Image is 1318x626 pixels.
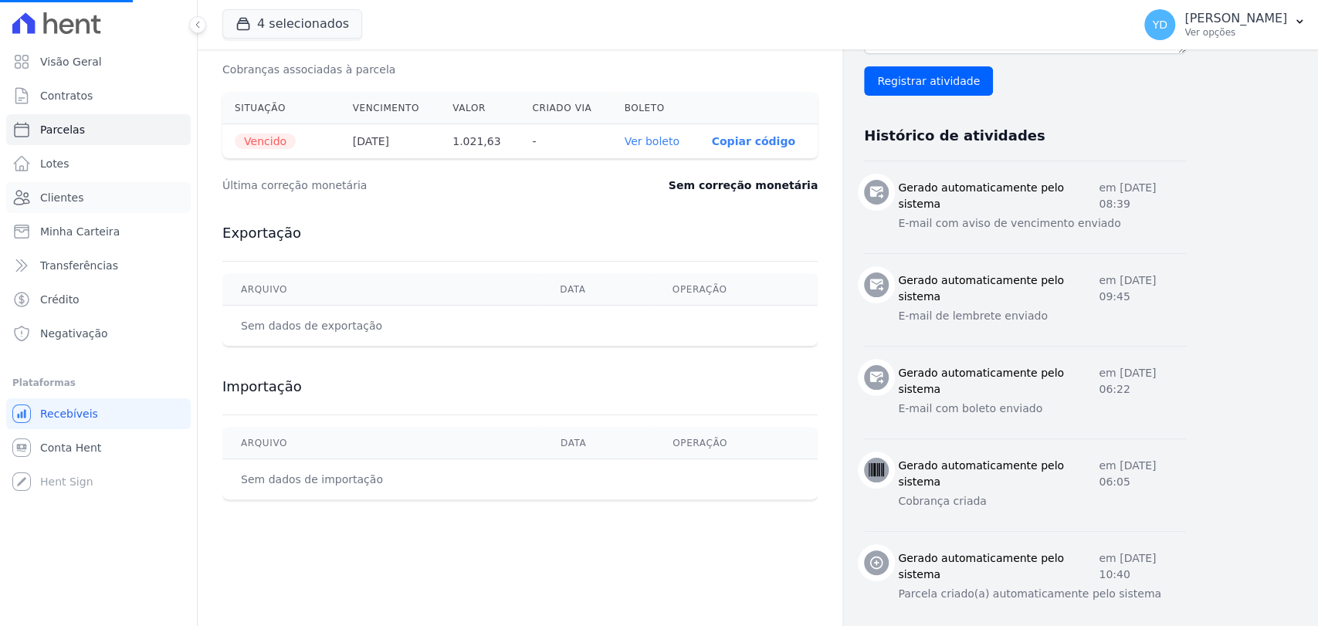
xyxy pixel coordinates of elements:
[6,398,191,429] a: Recebíveis
[1099,365,1186,398] p: em [DATE] 06:22
[222,9,362,39] button: 4 selecionados
[222,224,818,242] h3: Exportação
[1152,19,1167,30] span: YD
[222,178,574,193] dt: Última correção monetária
[6,284,191,315] a: Crédito
[864,66,993,96] input: Registrar atividade
[669,178,818,193] dd: Sem correção monetária
[440,124,520,159] th: 1.021,63
[542,428,654,459] th: Data
[898,272,1099,305] h3: Gerado automaticamente pelo sistema
[712,135,795,147] button: Copiar código
[6,114,191,145] a: Parcelas
[341,93,441,124] th: Vencimento
[222,428,542,459] th: Arquivo
[541,274,653,306] th: Data
[341,124,441,159] th: [DATE]
[1099,458,1186,490] p: em [DATE] 06:05
[654,428,818,459] th: Operação
[40,156,69,171] span: Lotes
[6,182,191,213] a: Clientes
[440,93,520,124] th: Valor
[1184,26,1287,39] p: Ver opções
[520,124,612,159] th: -
[625,135,679,147] a: Ver boleto
[898,215,1186,232] p: E-mail com aviso de vencimento enviado
[40,326,108,341] span: Negativação
[222,306,541,347] td: Sem dados de exportação
[654,274,818,306] th: Operação
[222,459,542,500] td: Sem dados de importação
[222,377,818,396] h3: Importação
[520,93,612,124] th: Criado via
[898,180,1099,212] h3: Gerado automaticamente pelo sistema
[6,318,191,349] a: Negativação
[40,224,120,239] span: Minha Carteira
[6,432,191,463] a: Conta Hent
[1099,180,1186,212] p: em [DATE] 08:39
[898,493,1186,509] p: Cobrança criada
[6,216,191,247] a: Minha Carteira
[40,440,101,455] span: Conta Hent
[40,54,102,69] span: Visão Geral
[898,458,1099,490] h3: Gerado automaticamente pelo sistema
[898,550,1099,583] h3: Gerado automaticamente pelo sistema
[40,122,85,137] span: Parcelas
[222,62,395,77] dt: Cobranças associadas à parcela
[6,46,191,77] a: Visão Geral
[898,586,1186,602] p: Parcela criado(a) automaticamente pelo sistema
[6,80,191,111] a: Contratos
[222,274,541,306] th: Arquivo
[40,406,98,421] span: Recebíveis
[898,308,1186,324] p: E-mail de lembrete enviado
[898,401,1186,417] p: E-mail com boleto enviado
[1099,550,1186,583] p: em [DATE] 10:40
[40,88,93,103] span: Contratos
[6,148,191,179] a: Lotes
[898,365,1099,398] h3: Gerado automaticamente pelo sistema
[235,134,296,149] span: Vencido
[40,258,118,273] span: Transferências
[40,190,83,205] span: Clientes
[1184,11,1287,26] p: [PERSON_NAME]
[612,93,700,124] th: Boleto
[864,127,1045,145] h3: Histórico de atividades
[12,374,185,392] div: Plataformas
[1132,3,1318,46] button: YD [PERSON_NAME] Ver opções
[1099,272,1186,305] p: em [DATE] 09:45
[40,292,80,307] span: Crédito
[6,250,191,281] a: Transferências
[222,93,341,124] th: Situação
